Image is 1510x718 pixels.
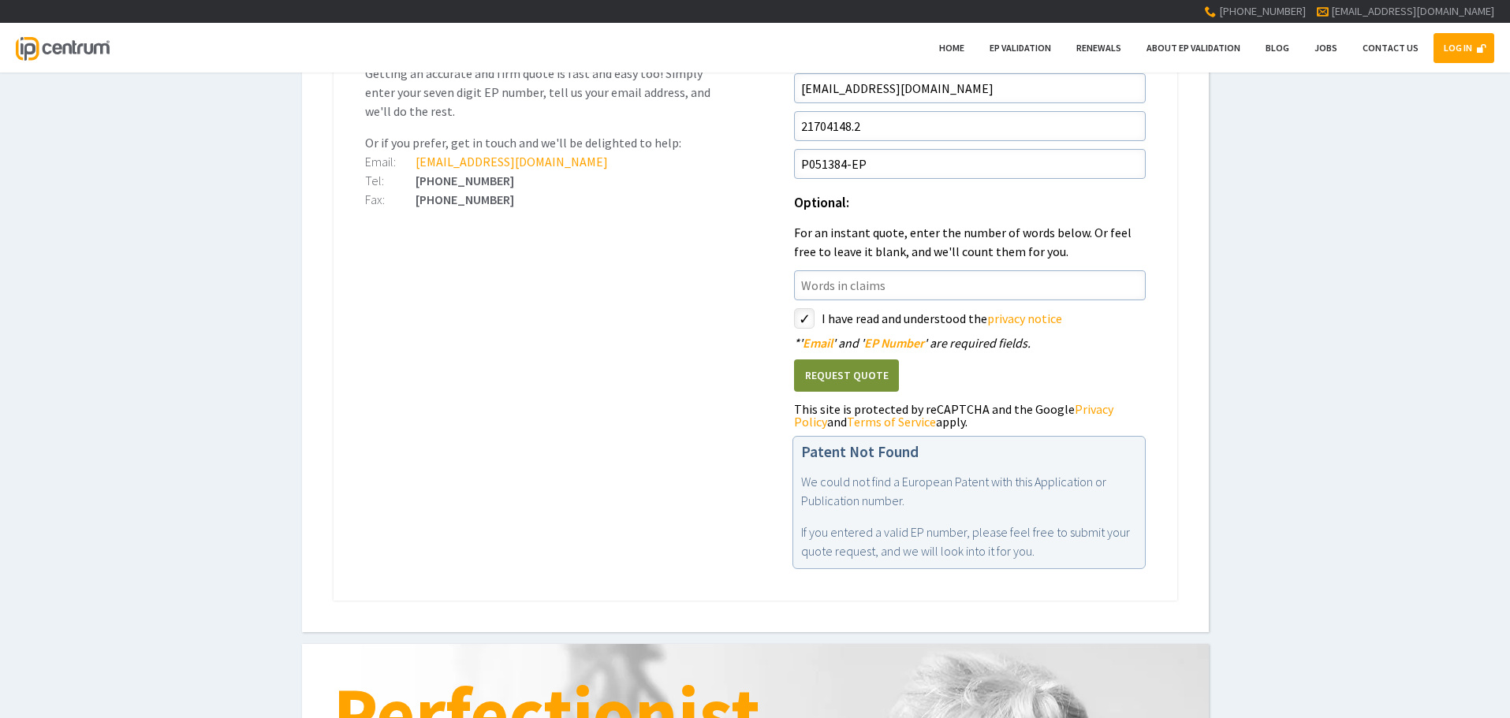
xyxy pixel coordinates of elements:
a: Privacy Policy [794,401,1113,430]
button: Request Quote [794,359,899,392]
span: Jobs [1314,42,1337,54]
a: [EMAIL_ADDRESS][DOMAIN_NAME] [416,154,608,169]
span: Contact Us [1363,42,1419,54]
div: [PHONE_NUMBER] [365,193,717,206]
a: privacy notice [987,311,1062,326]
a: [EMAIL_ADDRESS][DOMAIN_NAME] [1331,4,1494,18]
h1: Optional: [794,196,1146,210]
span: Email [803,335,833,351]
input: Words in claims [794,270,1146,300]
div: Fax: [365,193,416,206]
a: Jobs [1304,33,1348,63]
span: EP Number [864,335,924,351]
a: About EP Validation [1136,33,1251,63]
span: About EP Validation [1146,42,1240,54]
a: LOG IN [1434,33,1494,63]
a: Blog [1255,33,1299,63]
input: EP Number [794,111,1146,141]
div: [PHONE_NUMBER] [365,174,717,187]
p: If you entered a valid EP number, please feel free to submit your quote request, and we will look... [801,523,1137,560]
h1: Patent Not Found [801,445,1137,459]
span: EP Validation [990,42,1051,54]
div: This site is protected by reCAPTCHA and the Google and apply. [794,403,1146,428]
span: [PHONE_NUMBER] [1219,4,1306,18]
div: Tel: [365,174,416,187]
input: Your Reference [794,149,1146,179]
p: Getting an accurate and firm quote is fast and easy too! Simply enter your seven digit EP number,... [365,64,717,121]
p: We could not find a European Patent with this Application or Publication number. [801,472,1137,510]
label: styled-checkbox [794,308,815,329]
div: ' ' and ' ' are required fields. [794,337,1146,349]
span: Home [939,42,964,54]
a: Home [929,33,975,63]
label: I have read and understood the [822,308,1146,329]
span: Blog [1266,42,1289,54]
a: Terms of Service [847,414,936,430]
p: Or if you prefer, get in touch and we'll be delighted to help: [365,133,717,152]
span: Renewals [1076,42,1121,54]
p: For an instant quote, enter the number of words below. Or feel free to leave it blank, and we'll ... [794,223,1146,261]
a: Contact Us [1352,33,1429,63]
div: Email: [365,155,416,168]
a: EP Validation [979,33,1061,63]
a: IP Centrum [16,23,109,73]
a: Renewals [1066,33,1132,63]
input: Email [794,73,1146,103]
